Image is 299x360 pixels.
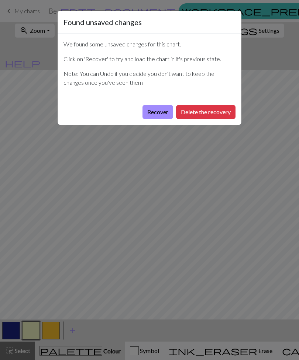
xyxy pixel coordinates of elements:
p: We found some unsaved changes for this chart. [63,40,236,49]
h5: Found unsaved changes [63,17,142,28]
button: Recover [142,105,173,119]
p: Click on 'Recover' to try and load the chart in it's previous state. [63,55,236,63]
p: Note: You can Undo if you decide you don't want to keep the changes once you've seen them [63,69,236,87]
button: Delete the recovery [176,105,236,119]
